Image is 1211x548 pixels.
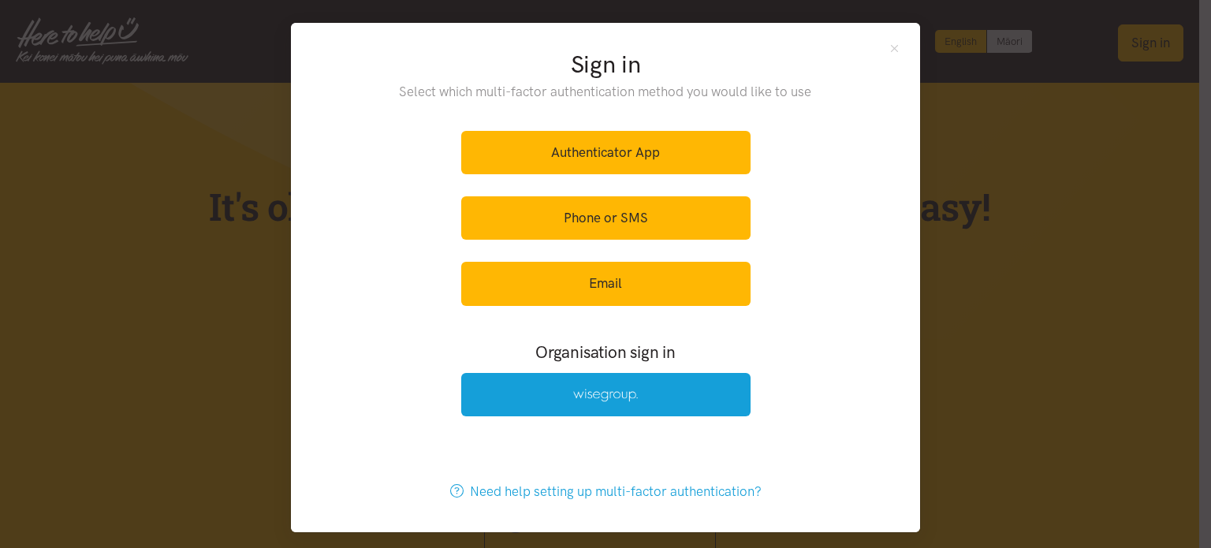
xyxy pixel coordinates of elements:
a: Email [461,262,751,305]
a: Need help setting up multi-factor authentication? [434,470,778,513]
button: Close [888,42,901,55]
a: Authenticator App [461,131,751,174]
img: Wise Group [573,389,638,402]
a: Phone or SMS [461,196,751,240]
h3: Organisation sign in [418,341,793,363]
p: Select which multi-factor authentication method you would like to use [367,81,844,103]
h2: Sign in [367,48,844,81]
